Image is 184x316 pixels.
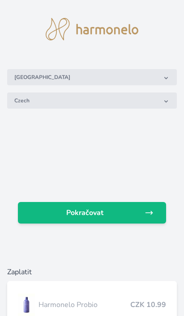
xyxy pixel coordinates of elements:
button: [GEOGRAPHIC_DATA] [7,69,177,85]
span: Czech [14,97,161,104]
img: logo.svg [46,18,139,40]
h6: Zaplatit [7,267,177,277]
span: Harmonelo Probio [39,299,130,310]
img: CLEAN_PROBIO_se_stinem_x-lo.jpg [18,294,35,316]
button: Czech [7,92,177,109]
span: Pokračovat [25,207,145,218]
span: [GEOGRAPHIC_DATA] [14,74,161,81]
a: Pokračovat [18,202,166,224]
span: CZK 10.99 [130,299,166,310]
